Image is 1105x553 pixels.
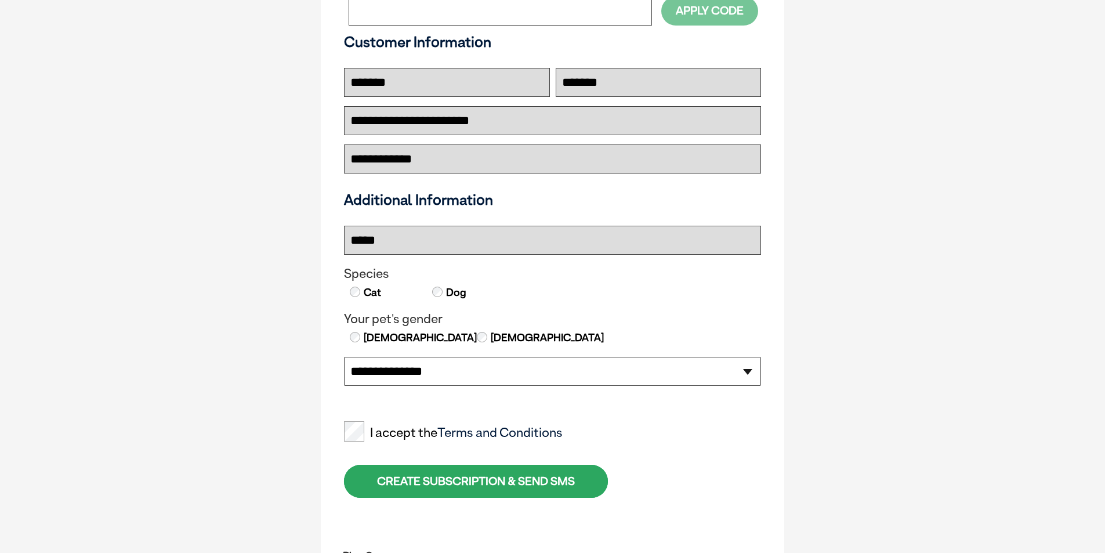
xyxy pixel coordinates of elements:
input: I accept theTerms and Conditions [344,421,364,442]
div: CREATE SUBSCRIPTION & SEND SMS [344,465,608,498]
legend: Your pet's gender [344,312,761,327]
h3: Customer Information [344,33,761,50]
legend: Species [344,266,761,281]
label: I accept the [344,425,563,440]
h3: Additional Information [339,191,766,208]
a: Terms and Conditions [437,425,563,440]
